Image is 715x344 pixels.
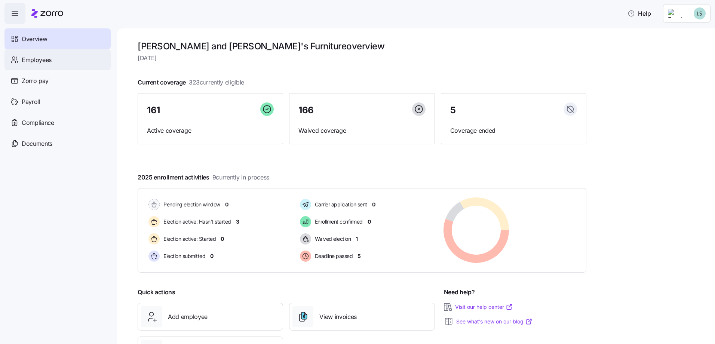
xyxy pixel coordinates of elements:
span: 5 [357,252,361,260]
span: Zorro pay [22,76,49,86]
span: Current coverage [138,78,244,87]
span: 0 [368,218,371,225]
img: Employer logo [668,9,683,18]
span: Election submitted [161,252,205,260]
span: 161 [147,106,160,115]
span: Payroll [22,97,40,107]
span: Overview [22,34,47,44]
span: Waived election [313,235,351,243]
a: Zorro pay [4,70,111,91]
span: 3 [236,218,239,225]
span: Coverage ended [450,126,577,135]
span: View invoices [319,312,357,322]
span: Carrier application sent [313,201,367,208]
a: See what’s new on our blog [456,318,533,325]
span: 0 [225,201,228,208]
span: Need help? [444,288,475,297]
span: 166 [298,106,314,115]
span: Documents [22,139,52,148]
span: Waived coverage [298,126,425,135]
span: [DATE] [138,53,586,63]
span: 1 [356,235,358,243]
button: Help [622,6,657,21]
a: Overview [4,28,111,49]
a: Compliance [4,112,111,133]
span: 0 [221,235,224,243]
span: Active coverage [147,126,274,135]
span: 0 [210,252,214,260]
a: Visit our help center [455,303,513,311]
span: Help [627,9,651,18]
span: 323 currently eligible [189,78,244,87]
span: Enrollment confirmed [313,218,363,225]
span: Employees [22,55,52,65]
span: 5 [450,106,456,115]
span: Add employee [168,312,208,322]
img: d552751acb159096fc10a5bc90168bac [694,7,706,19]
a: Payroll [4,91,111,112]
span: Deadline passed [313,252,353,260]
span: 0 [372,201,375,208]
span: 9 currently in process [212,173,269,182]
span: Compliance [22,118,54,128]
span: Quick actions [138,288,175,297]
h1: [PERSON_NAME] and [PERSON_NAME]'s Furniture overview [138,40,586,52]
span: Election active: Started [161,235,216,243]
span: Election active: Hasn't started [161,218,231,225]
span: Pending election window [161,201,220,208]
a: Documents [4,133,111,154]
a: Employees [4,49,111,70]
span: 2025 enrollment activities [138,173,269,182]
